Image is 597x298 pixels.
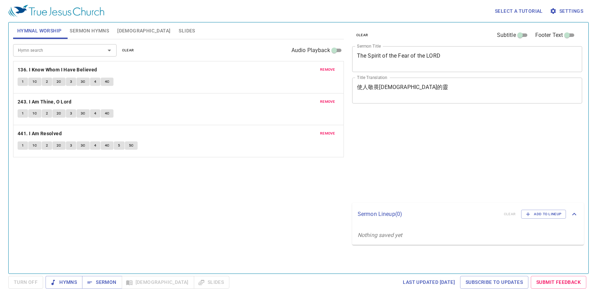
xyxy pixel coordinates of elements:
span: 3C [81,142,86,149]
span: 3C [81,79,86,85]
button: remove [316,98,339,106]
button: 2 [42,109,52,118]
span: Subscribe to Updates [466,278,523,287]
span: 2 [46,142,48,149]
b: 136. I Know Whom I Have Believed [18,66,97,74]
div: Sermon Lineup(0)clearAdd to Lineup [352,203,584,226]
button: 3 [66,78,76,86]
button: remove [316,129,339,138]
span: 1 [22,110,24,117]
button: Hymns [46,276,82,289]
span: 1 [22,142,24,149]
button: Open [105,46,114,55]
button: 4 [90,141,100,150]
span: [DEMOGRAPHIC_DATA] [117,27,170,35]
span: 4 [94,142,96,149]
span: 2 [46,79,48,85]
span: 4C [105,142,110,149]
button: 3 [66,109,76,118]
iframe: from-child [349,111,537,200]
button: 3C [77,78,90,86]
span: 2 [46,110,48,117]
span: 1C [32,79,37,85]
textarea: The Spirit of the Fear of the LORD [357,52,578,66]
span: 4C [105,79,110,85]
span: 3 [70,110,72,117]
span: Sermon Hymns [70,27,109,35]
button: clear [352,31,372,39]
button: 243. I Am Thine, O Lord [18,98,73,106]
button: 2C [52,78,66,86]
b: 243. I Am Thine, O Lord [18,98,71,106]
span: 3 [70,142,72,149]
span: 3C [81,110,86,117]
span: 2C [57,110,61,117]
span: clear [356,32,368,38]
button: 136. I Know Whom I Have Believed [18,66,98,74]
button: 1 [18,78,28,86]
button: Sermon [82,276,122,289]
span: Subtitle [497,31,516,39]
img: True Jesus Church [8,5,104,17]
span: Add to Lineup [526,211,561,217]
span: 4 [94,79,96,85]
button: 2C [52,109,66,118]
button: Select a tutorial [492,5,546,18]
span: 1 [22,79,24,85]
span: Hymnal Worship [17,27,62,35]
span: Submit Feedback [536,278,581,287]
span: remove [320,130,335,137]
button: 3 [66,141,76,150]
button: 441. I Am Resolved [18,129,63,138]
span: Hymns [51,278,77,287]
span: 5 [118,142,120,149]
button: 3C [77,141,90,150]
button: Add to Lineup [521,210,566,219]
button: 1C [28,109,41,118]
span: Audio Playback [291,46,330,54]
span: 1C [32,142,37,149]
button: 1 [18,141,28,150]
span: 2C [57,142,61,149]
i: Nothing saved yet [358,232,402,238]
span: Slides [179,27,195,35]
button: 1C [28,141,41,150]
button: 1 [18,109,28,118]
span: remove [320,67,335,73]
span: Last updated [DATE] [403,278,455,287]
button: 1C [28,78,41,86]
a: Subscribe to Updates [460,276,528,289]
span: remove [320,99,335,105]
button: remove [316,66,339,74]
button: Settings [548,5,586,18]
button: 5 [114,141,124,150]
textarea: 使人敬畏[DEMOGRAPHIC_DATA]的靈 [357,84,578,97]
button: 4C [101,141,114,150]
span: 2C [57,79,61,85]
span: clear [122,47,134,53]
button: 4 [90,109,100,118]
button: 3C [77,109,90,118]
button: 4C [101,78,114,86]
button: 2C [52,141,66,150]
button: 4C [101,109,114,118]
span: Select a tutorial [495,7,543,16]
span: 4C [105,110,110,117]
button: 5C [125,141,138,150]
span: Settings [551,7,583,16]
span: 3 [70,79,72,85]
p: Sermon Lineup ( 0 ) [358,210,498,218]
span: 1C [32,110,37,117]
b: 441. I Am Resolved [18,129,62,138]
span: 4 [94,110,96,117]
button: 2 [42,141,52,150]
a: Last updated [DATE] [400,276,458,289]
span: Sermon [88,278,116,287]
a: Submit Feedback [531,276,586,289]
button: 2 [42,78,52,86]
button: clear [118,46,138,54]
span: Footer Text [535,31,563,39]
span: 5C [129,142,134,149]
button: 4 [90,78,100,86]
